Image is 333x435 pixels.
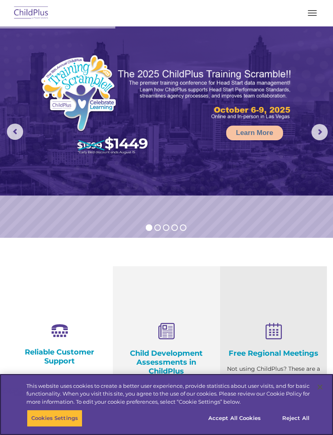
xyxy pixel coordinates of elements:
h4: Reliable Customer Support [12,348,107,365]
button: Cookies Settings [27,410,82,427]
img: ChildPlus by Procare Solutions [12,4,50,23]
button: Close [311,378,329,396]
a: Learn More [226,126,283,140]
div: This website uses cookies to create a better user experience, provide statistics about user visit... [26,382,310,406]
button: Accept All Cookies [204,410,265,427]
p: Not using ChildPlus? These are a great opportunity to network and learn from ChildPlus users. Fin... [226,364,321,415]
h4: Free Regional Meetings [226,349,321,358]
button: Reject All [270,410,321,427]
h4: Child Development Assessments in ChildPlus [119,349,214,376]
